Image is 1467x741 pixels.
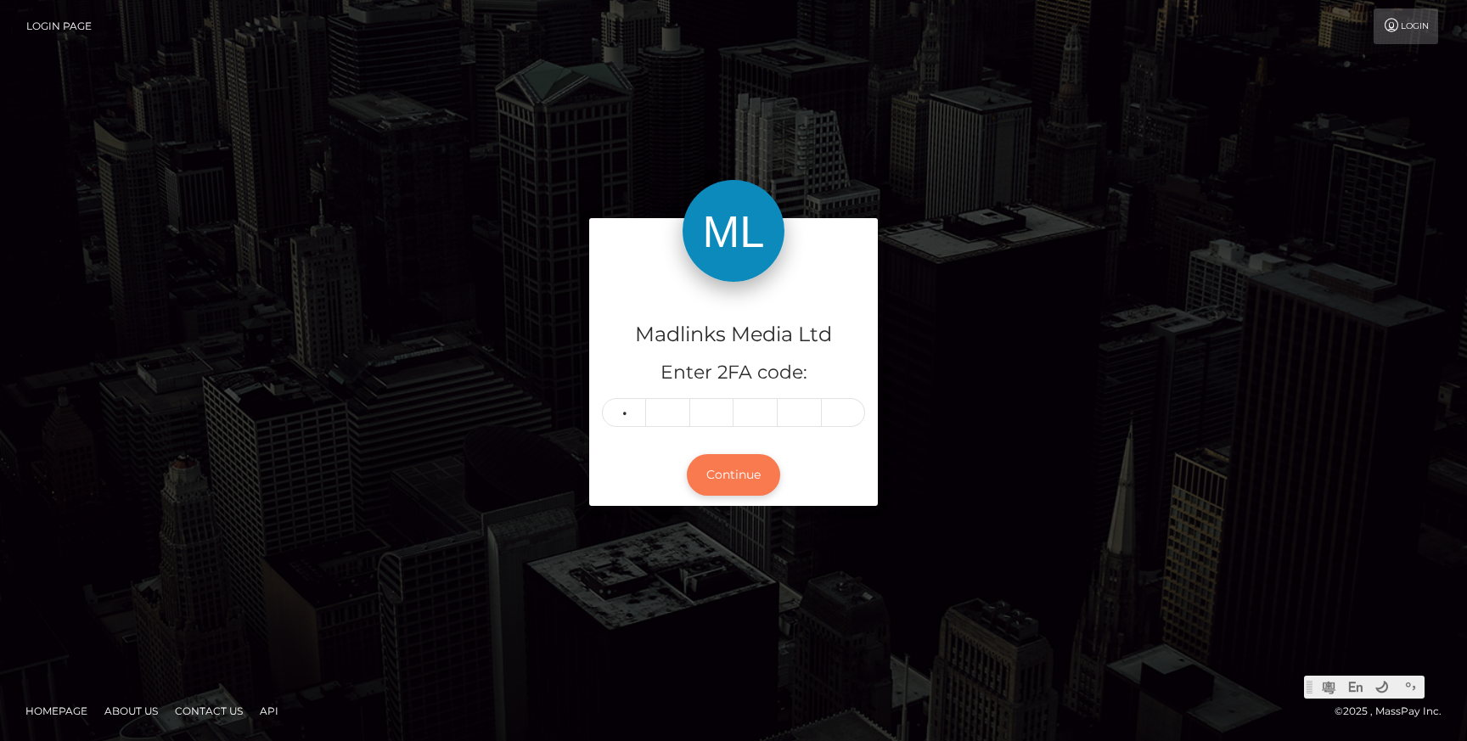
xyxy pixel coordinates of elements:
[1335,702,1454,721] div: © 2025 , MassPay Inc.
[1374,8,1438,44] a: Login
[26,8,92,44] a: Login Page
[602,320,865,350] h4: Madlinks Media Ltd
[253,698,285,724] a: API
[683,180,784,282] img: Madlinks Media Ltd
[687,454,780,496] button: Continue
[19,698,94,724] a: Homepage
[98,698,165,724] a: About Us
[602,360,865,386] h5: Enter 2FA code:
[168,698,250,724] a: Contact Us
